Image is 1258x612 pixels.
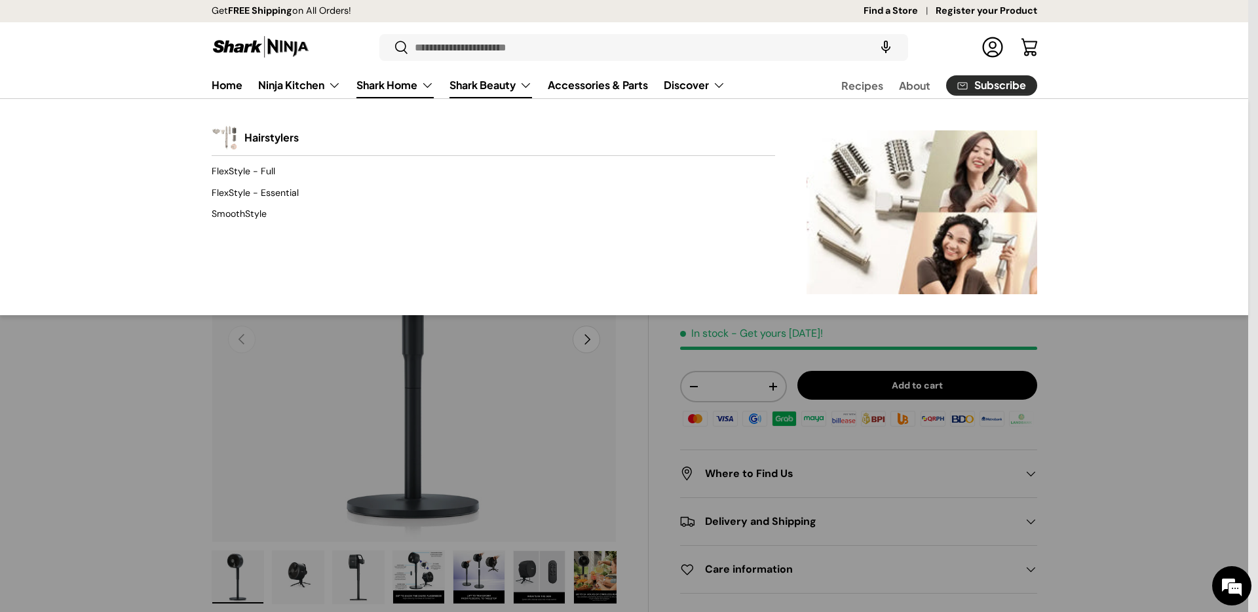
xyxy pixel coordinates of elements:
a: About [899,73,930,98]
div: Minimize live chat window [215,7,246,38]
textarea: Type your message and hit 'Enter' [7,358,250,404]
nav: Primary [212,72,725,98]
summary: Shark Home [349,72,442,98]
a: Register your Product [936,4,1037,18]
a: Subscribe [946,75,1037,96]
summary: Discover [656,72,733,98]
a: Recipes [841,73,883,98]
a: Find a Store [864,4,936,18]
span: We're online! [76,165,181,297]
div: Chat with us now [68,73,220,90]
speech-search-button: Search by voice [865,33,907,62]
a: Accessories & Parts [548,72,648,98]
nav: Secondary [810,72,1037,98]
summary: Shark Beauty [442,72,540,98]
summary: Ninja Kitchen [250,72,349,98]
span: Subscribe [974,80,1026,90]
p: Get on All Orders! [212,4,351,18]
a: Home [212,72,242,98]
img: Shark Ninja Philippines [212,34,310,60]
strong: FREE Shipping [228,5,292,16]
